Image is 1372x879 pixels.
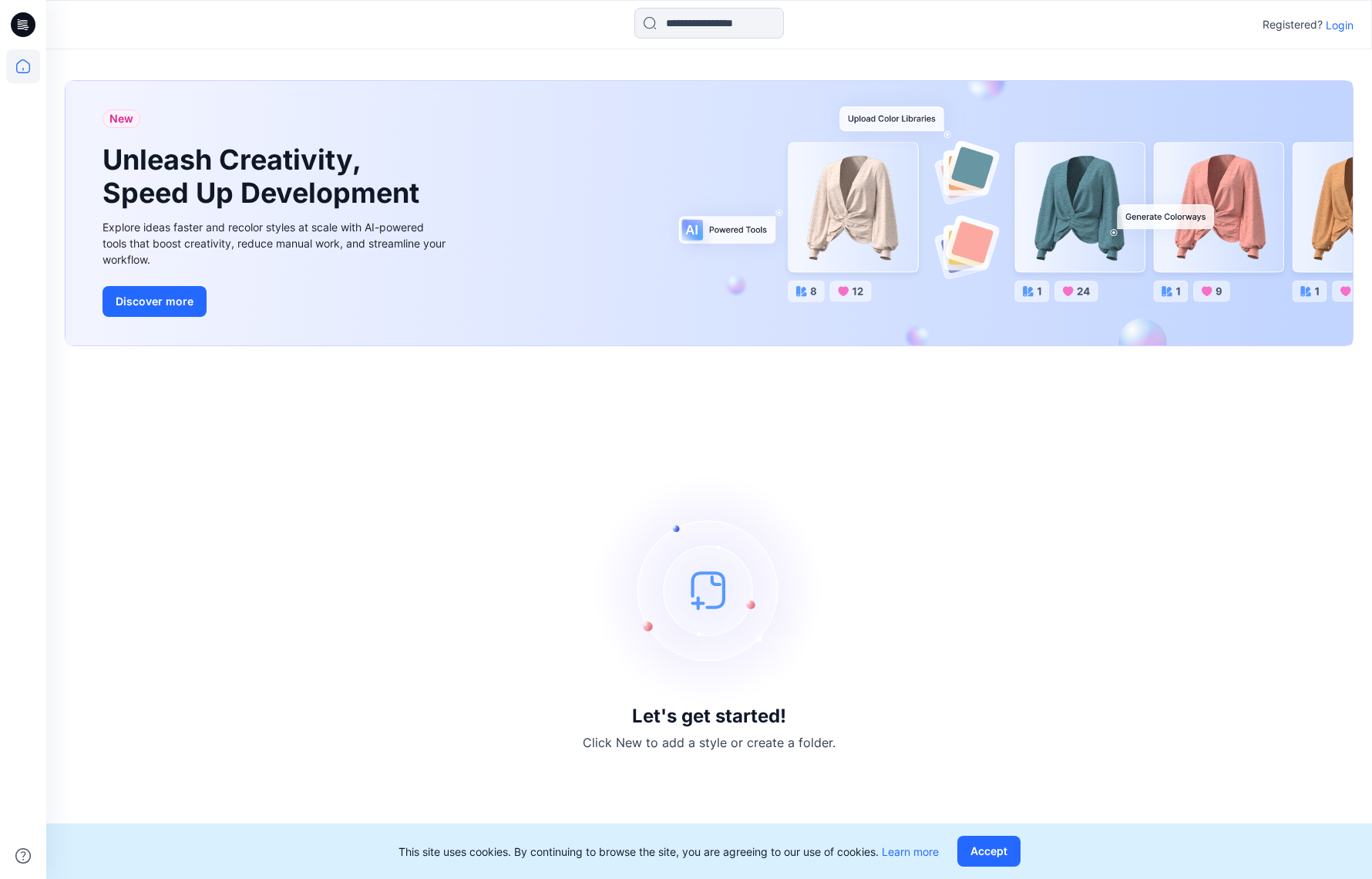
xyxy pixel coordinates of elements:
[103,143,426,210] h1: Unleash Creativity, Speed Up Development
[1326,17,1354,33] p: Login
[109,109,133,128] span: New
[1263,15,1323,34] p: Registered?
[632,706,786,727] h3: Let's get started!
[103,286,207,317] button: Discover more
[882,845,939,858] a: Learn more
[398,844,939,860] p: This site uses cookies. By continuing to browse the site, you are agreeing to our use of cookies.
[103,219,449,268] div: Explore ideas faster and recolor styles at scale with AI-powered tools that boost creativity, red...
[594,474,825,706] img: empty-state-image.svg
[957,836,1021,867] button: Accept
[103,286,449,317] a: Discover more
[583,733,836,752] p: Click New to add a style or create a folder.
